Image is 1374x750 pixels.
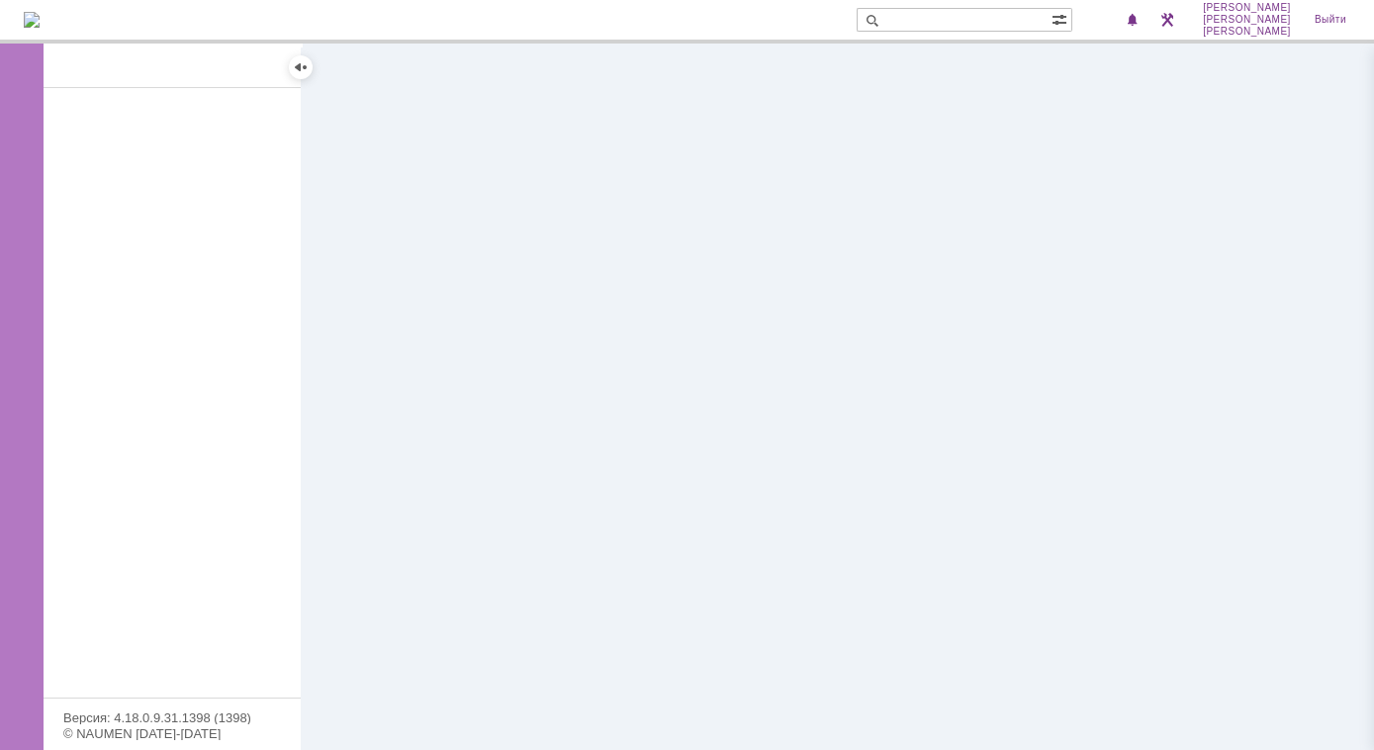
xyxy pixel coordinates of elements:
[289,55,313,79] div: Скрыть меню
[63,711,281,724] div: Версия: 4.18.0.9.31.1398 (1398)
[63,727,281,740] div: © NAUMEN [DATE]-[DATE]
[1203,2,1291,14] span: [PERSON_NAME]
[1155,8,1179,32] a: Перейти в интерфейс администратора
[1203,14,1291,26] span: [PERSON_NAME]
[1203,26,1291,38] span: [PERSON_NAME]
[1052,9,1071,28] span: Расширенный поиск
[24,12,40,28] a: Перейти на домашнюю страницу
[24,12,40,28] img: logo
